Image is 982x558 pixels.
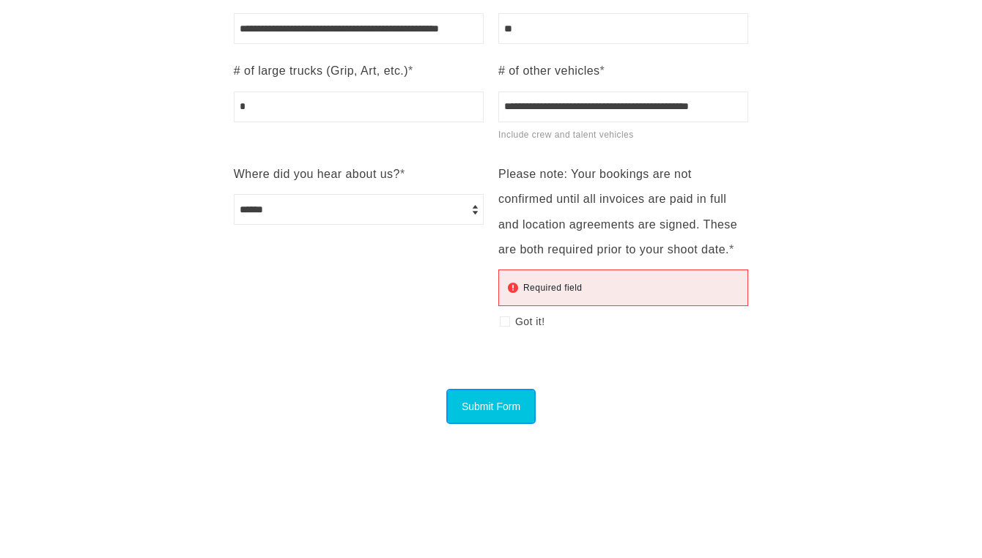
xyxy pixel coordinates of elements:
[448,390,534,423] button: Submit Form
[234,64,408,77] span: # of large trucks (Grip, Art, etc.)
[498,13,748,44] input: Total crew/talent size*
[515,311,545,332] span: Got it!
[500,316,510,327] input: Got it!
[234,168,400,180] span: Where did you hear about us?
[523,275,582,300] div: Required field
[234,194,484,225] select: Where did you hear about us?*
[234,13,484,44] input: Any must-haves? (e.g. amenities)
[498,64,600,77] span: # of other vehicles
[498,92,748,122] input: # of other vehicles*Include crew and talent vehicles
[498,168,737,256] span: Please note: Your bookings are not confirmed until all invoices are paid in full and location agr...
[234,92,484,122] input: # of large trucks (Grip, Art, etc.)*
[498,130,634,140] span: Include crew and talent vehicles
